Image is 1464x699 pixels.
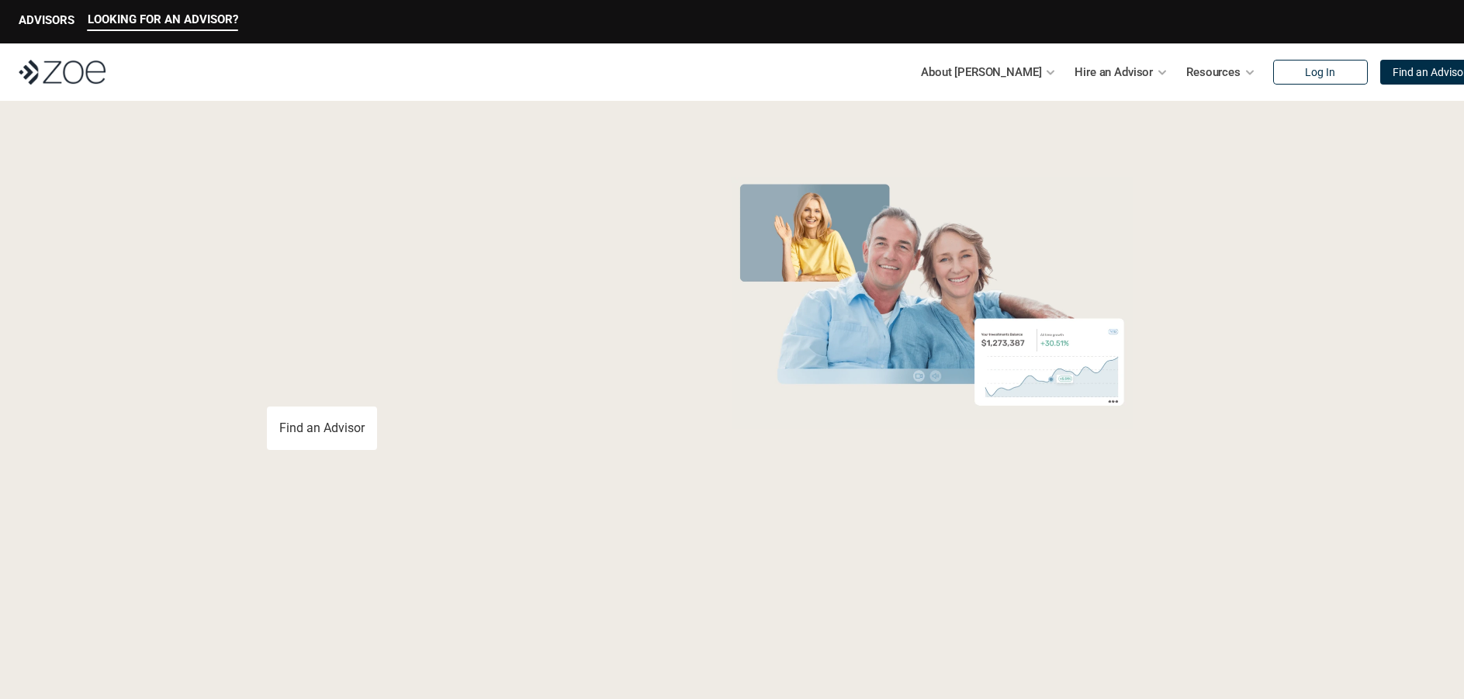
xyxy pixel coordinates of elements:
p: Hire an Advisor [1075,61,1153,84]
span: Grow Your Wealth [267,171,612,231]
p: You deserve an advisor you can trust. [PERSON_NAME], hire, and invest with vetted, fiduciary, fin... [267,351,667,388]
a: Log In [1273,60,1368,85]
em: The information in the visuals above is for illustrative purposes only and does not represent an ... [717,438,1147,447]
p: About [PERSON_NAME] [921,61,1041,84]
img: Zoe Financial Hero Image [725,177,1139,429]
p: ADVISORS [19,13,74,27]
p: Resources [1186,61,1241,84]
p: Find an Advisor [279,420,365,435]
span: with a Financial Advisor [267,223,580,335]
p: LOOKING FOR AN ADVISOR? [88,12,238,26]
p: Log In [1305,66,1335,79]
a: Find an Advisor [267,407,377,450]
